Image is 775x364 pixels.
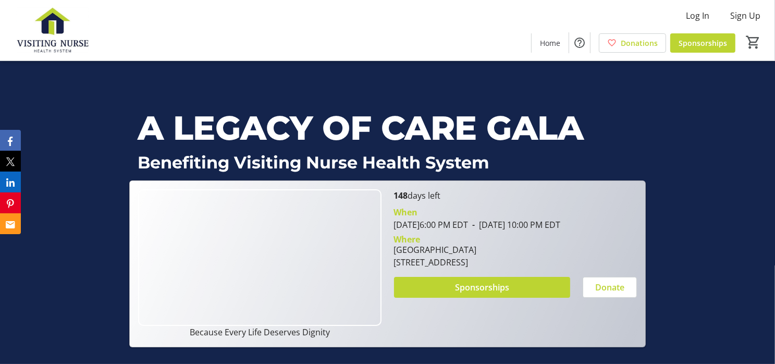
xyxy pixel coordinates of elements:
[6,4,99,56] img: Visiting Nurse Health System's Logo
[540,38,560,48] span: Home
[394,219,469,230] span: [DATE] 6:00 PM EDT
[678,7,718,24] button: Log In
[469,219,479,230] span: -
[394,190,408,201] span: 148
[532,33,569,53] a: Home
[469,219,561,230] span: [DATE] 10:00 PM EDT
[394,256,477,269] div: [STREET_ADDRESS]
[138,152,489,173] span: Benefiting Visiting Nurse Health System
[138,189,382,326] img: Campaign CTA Media Photo
[138,107,584,148] strong: A LEGACY OF CARE GALA
[583,277,637,298] button: Donate
[679,38,727,48] span: Sponsorships
[394,244,477,256] div: [GEOGRAPHIC_DATA]
[138,326,382,338] p: Because Every Life Deserves Dignity
[599,33,666,53] a: Donations
[686,9,709,22] span: Log In
[670,33,735,53] a: Sponsorships
[730,9,760,22] span: Sign Up
[394,235,421,244] div: Where
[621,38,658,48] span: Donations
[744,33,762,52] button: Cart
[722,7,769,24] button: Sign Up
[595,281,624,294] span: Donate
[569,32,590,53] button: Help
[394,206,418,219] div: When
[394,189,637,202] p: days left
[455,281,509,294] span: Sponsorships
[394,277,571,298] button: Sponsorships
